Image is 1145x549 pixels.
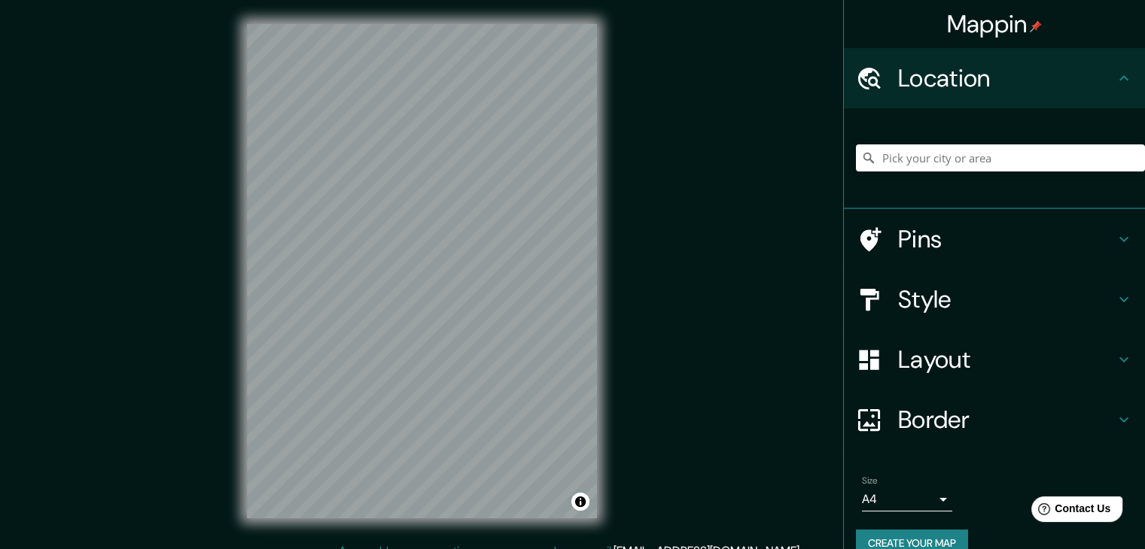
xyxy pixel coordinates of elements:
div: Border [844,390,1145,450]
input: Pick your city or area [856,144,1145,171]
h4: Location [898,63,1115,93]
canvas: Map [247,24,597,518]
div: Layout [844,329,1145,390]
h4: Style [898,284,1115,314]
div: A4 [862,487,952,511]
iframe: Help widget launcher [1011,490,1128,532]
h4: Mappin [947,9,1043,39]
h4: Border [898,405,1115,435]
button: Toggle attribution [571,493,589,511]
div: Pins [844,209,1145,269]
img: pin-icon.png [1030,20,1042,32]
div: Location [844,48,1145,108]
h4: Pins [898,224,1115,254]
label: Size [862,475,878,487]
h4: Layout [898,344,1115,375]
div: Style [844,269,1145,329]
